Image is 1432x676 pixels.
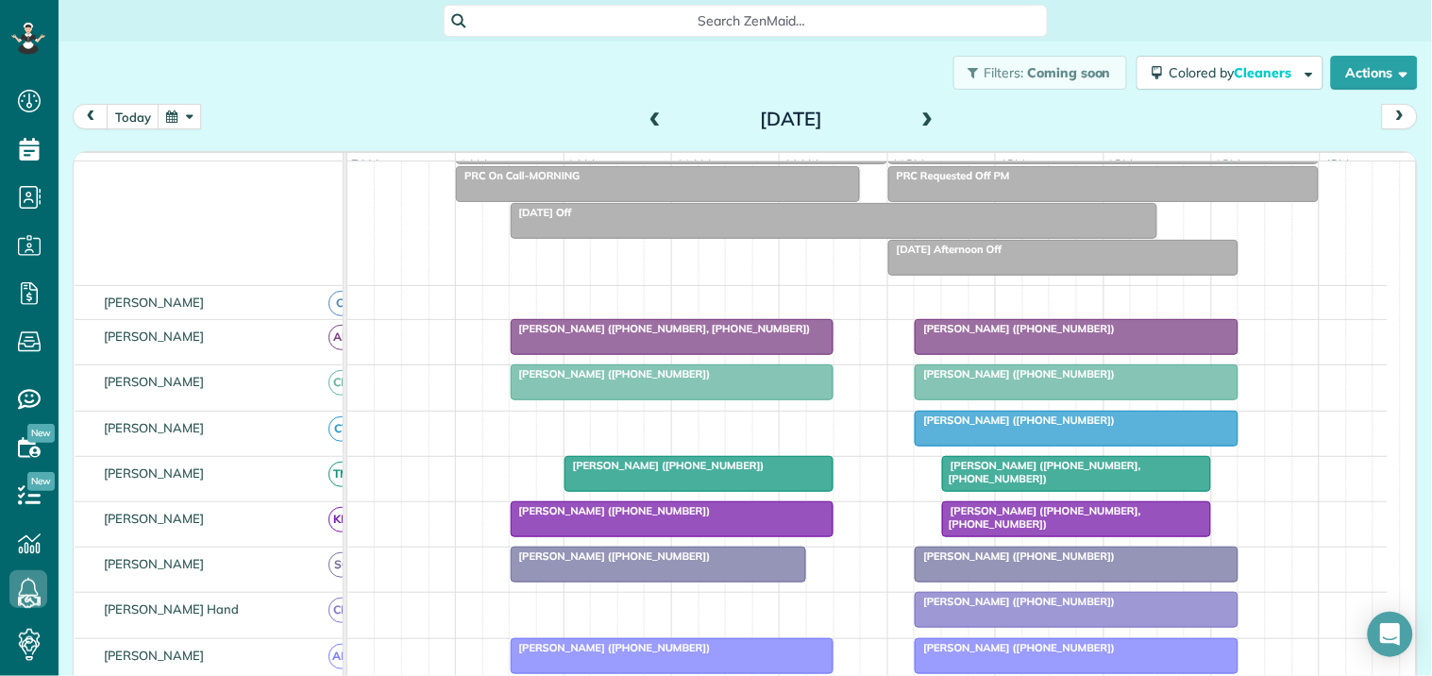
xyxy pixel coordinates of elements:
span: SC [329,552,354,578]
span: [PERSON_NAME] ([PHONE_NUMBER]) [914,549,1116,563]
span: New [27,472,55,491]
span: 10am [672,157,715,172]
span: [PERSON_NAME] [100,511,209,526]
span: [PERSON_NAME] ([PHONE_NUMBER], [PHONE_NUMBER]) [941,459,1141,485]
span: [PERSON_NAME] ([PHONE_NUMBER]) [914,322,1116,335]
button: prev [73,104,109,129]
button: Colored byCleaners [1137,56,1323,90]
span: 1pm [996,157,1029,172]
span: [DATE] Afternoon Off [887,243,1003,256]
span: [PERSON_NAME] [100,374,209,389]
span: 3pm [1212,157,1245,172]
span: [PERSON_NAME] ([PHONE_NUMBER]) [914,641,1116,654]
span: [PERSON_NAME] ([PHONE_NUMBER], [PHONE_NUMBER]) [941,504,1141,531]
span: Coming soon [1027,64,1112,81]
span: Colored by [1170,64,1299,81]
span: [PERSON_NAME] [100,556,209,571]
span: [PERSON_NAME] ([PHONE_NUMBER]) [914,414,1116,427]
span: [PERSON_NAME] ([PHONE_NUMBER]) [510,367,712,380]
span: [PERSON_NAME] ([PHONE_NUMBER]) [914,367,1116,380]
span: [PERSON_NAME] [100,648,209,663]
span: [PERSON_NAME] ([PHONE_NUMBER]) [564,459,766,472]
button: Actions [1331,56,1418,90]
span: 4pm [1321,157,1354,172]
span: KD [329,507,354,532]
span: [PERSON_NAME] [100,465,209,481]
span: AR [329,325,354,350]
span: PRC On Call-MORNING [455,169,581,182]
div: Open Intercom Messenger [1368,612,1413,657]
span: 11am [780,157,822,172]
span: [PERSON_NAME] [100,295,209,310]
span: CM [329,370,354,396]
span: 9am [564,157,599,172]
button: today [107,104,160,129]
span: [PERSON_NAME] ([PHONE_NUMBER]) [510,549,712,563]
span: New [27,424,55,443]
h2: [DATE] [673,109,909,129]
button: next [1382,104,1418,129]
span: 7am [347,157,382,172]
span: [PERSON_NAME] ([PHONE_NUMBER], [PHONE_NUMBER]) [510,322,812,335]
span: PRC Requested Off PM [887,169,1011,182]
span: [PERSON_NAME] Hand [100,601,243,617]
span: TM [329,462,354,487]
span: [PERSON_NAME] ([PHONE_NUMBER]) [510,504,712,517]
span: [DATE] Off [510,206,573,219]
span: AM [329,644,354,669]
span: [PERSON_NAME] [100,420,209,435]
span: Filters: [985,64,1024,81]
span: Cleaners [1235,64,1295,81]
span: 12pm [888,157,929,172]
span: [PERSON_NAME] ([PHONE_NUMBER]) [510,641,712,654]
span: 2pm [1104,157,1137,172]
span: CH [329,598,354,623]
span: 8am [456,157,491,172]
span: CJ [329,291,354,316]
span: CT [329,416,354,442]
span: [PERSON_NAME] [100,329,209,344]
span: [PERSON_NAME] ([PHONE_NUMBER]) [914,595,1116,608]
